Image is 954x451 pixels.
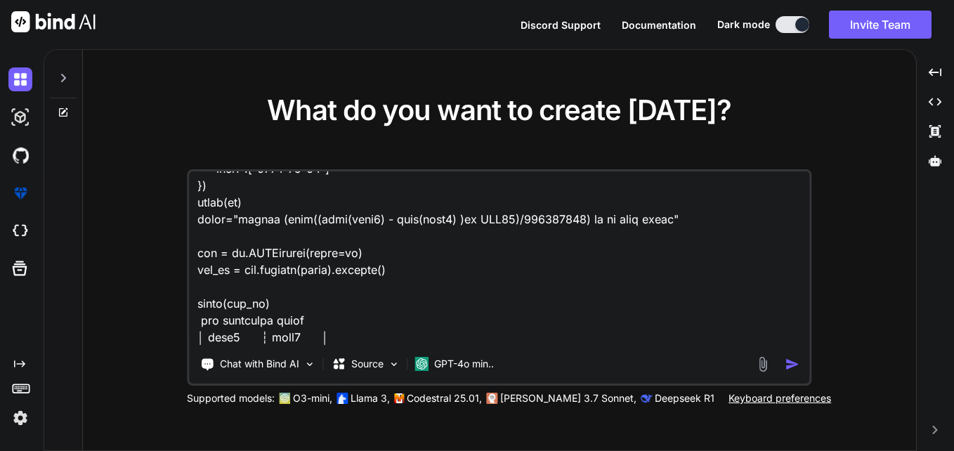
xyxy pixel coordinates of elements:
img: Mistral-AI [394,393,404,403]
img: Pick Models [388,358,400,370]
img: GPT-4o mini [414,357,429,371]
p: Chat with Bind AI [220,357,299,371]
span: Documentation [622,19,696,31]
p: Codestral 25.01, [407,391,482,405]
p: GPT-4o min.. [434,357,494,371]
img: settings [8,406,32,430]
img: Pick Tools [303,358,315,370]
img: icon [785,357,800,372]
img: Bind AI [11,11,96,32]
textarea: loremi dolors am co ad=el.SeddOeius({ "temp2":["2315-02-48"], "inci1":["0774-75-04"] }) utlab(et)... [189,171,809,346]
p: Supported models: [187,391,275,405]
img: premium [8,181,32,205]
p: Source [351,357,384,371]
span: Dark mode [717,18,770,32]
span: Discord Support [521,19,601,31]
img: darkAi-studio [8,105,32,129]
p: Llama 3, [351,391,390,405]
p: Keyboard preferences [728,391,831,405]
img: claude [486,393,497,404]
img: githubDark [8,143,32,167]
img: cloudideIcon [8,219,32,243]
button: Discord Support [521,18,601,32]
p: Deepseek R1 [655,391,714,405]
button: Invite Team [829,11,932,39]
p: O3-mini, [293,391,332,405]
img: GPT-4 [279,393,290,404]
span: What do you want to create [DATE]? [267,93,731,127]
img: claude [641,393,652,404]
img: darkChat [8,67,32,91]
img: Llama2 [336,393,348,404]
img: attachment [755,356,771,372]
p: [PERSON_NAME] 3.7 Sonnet, [500,391,636,405]
button: Documentation [622,18,696,32]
